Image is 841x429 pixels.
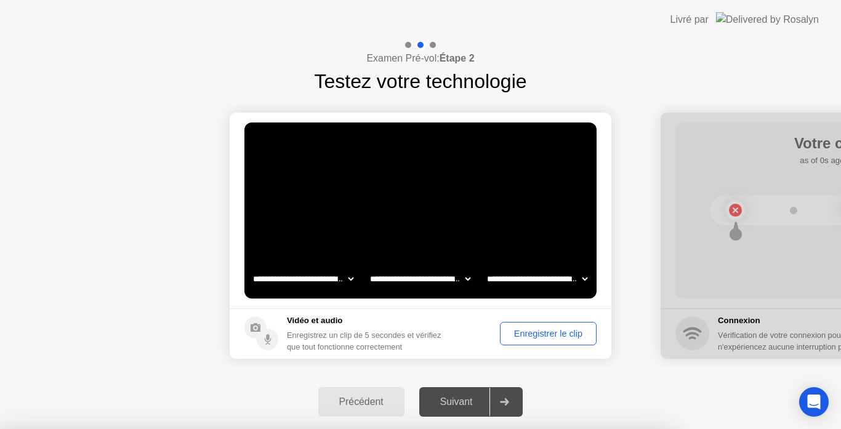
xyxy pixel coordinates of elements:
[504,329,592,339] div: Enregistrer le clip
[368,267,473,291] select: Available speakers
[314,66,526,96] h1: Testez votre technologie
[799,387,829,417] div: Open Intercom Messenger
[716,12,819,26] img: Delivered by Rosalyn
[251,267,356,291] select: Available cameras
[366,51,474,66] h4: Examen Pré-vol:
[423,396,490,407] div: Suivant
[485,267,590,291] select: Available microphones
[440,53,475,63] b: Étape 2
[287,315,451,327] h5: Vidéo et audio
[670,12,709,27] div: Livré par
[322,396,401,407] div: Précédent
[287,329,451,353] div: Enregistrez un clip de 5 secondes et vérifiez que tout fonctionne correctement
